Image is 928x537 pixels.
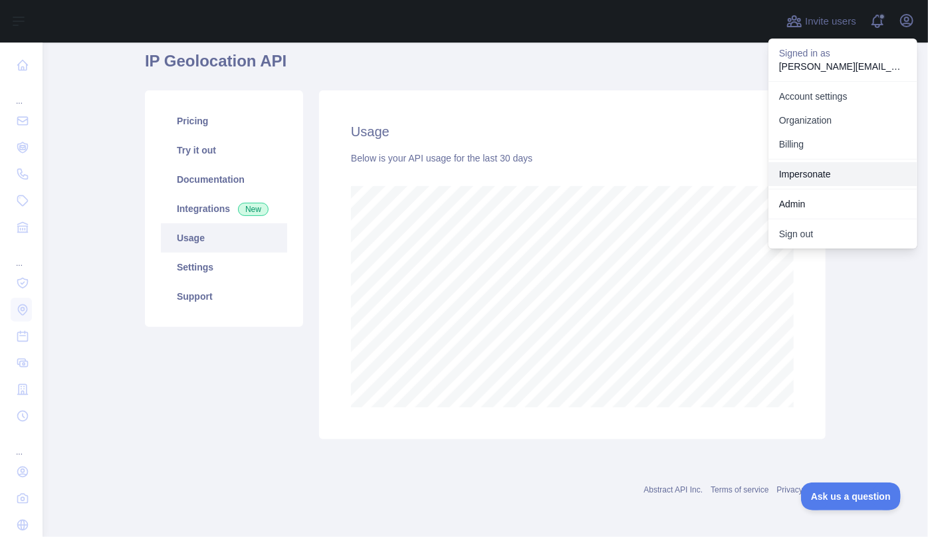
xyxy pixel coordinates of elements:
[238,203,269,216] span: New
[768,222,917,246] button: Sign out
[161,106,287,136] a: Pricing
[161,223,287,253] a: Usage
[161,253,287,282] a: Settings
[351,152,794,165] div: Below is your API usage for the last 30 days
[777,485,826,494] a: Privacy policy
[145,51,826,82] h1: IP Geolocation API
[768,84,917,108] a: Account settings
[711,485,768,494] a: Terms of service
[161,136,287,165] a: Try it out
[801,483,901,510] iframe: Toggle Customer Support
[779,47,907,60] p: Signed in as
[768,162,917,186] a: Impersonate
[768,108,917,132] a: Organization
[779,60,907,73] p: [PERSON_NAME][EMAIL_ADDRESS][PERSON_NAME][DOMAIN_NAME]
[644,485,703,494] a: Abstract API Inc.
[351,122,794,141] h2: Usage
[161,282,287,311] a: Support
[11,242,32,268] div: ...
[768,132,917,156] button: Billing
[805,14,856,29] span: Invite users
[161,194,287,223] a: Integrations New
[768,192,917,216] a: Admin
[161,165,287,194] a: Documentation
[11,431,32,457] div: ...
[784,11,859,32] button: Invite users
[11,80,32,106] div: ...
